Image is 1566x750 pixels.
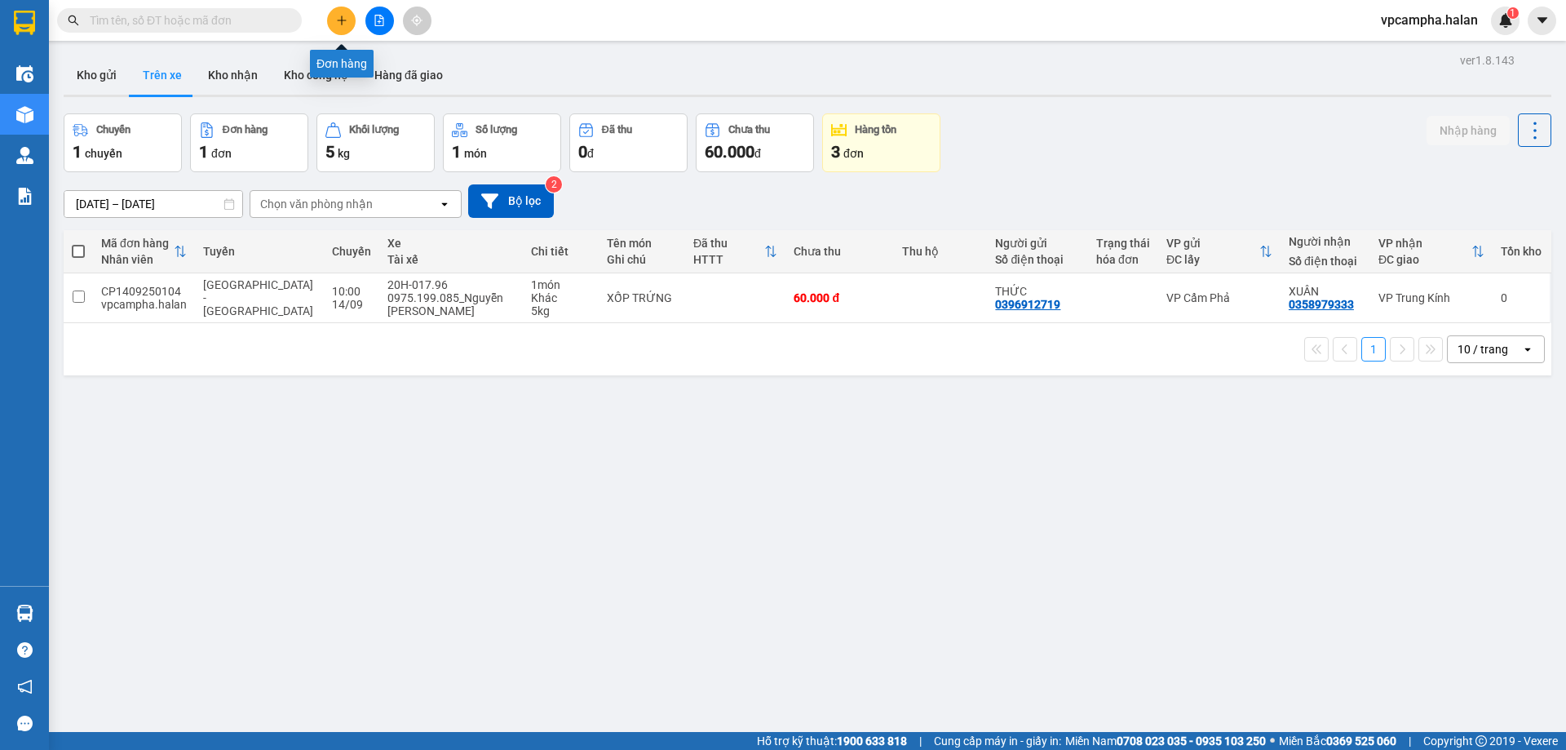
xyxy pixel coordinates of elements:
[387,237,515,250] div: Xe
[995,237,1080,250] div: Người gửi
[68,15,79,26] span: search
[995,298,1060,311] div: 0396912719
[190,113,308,172] button: Đơn hàng1đơn
[438,197,451,211] svg: open
[531,304,591,317] div: 5 kg
[101,253,174,266] div: Nhân viên
[578,142,587,162] span: 0
[1065,732,1266,750] span: Miền Nam
[468,184,554,218] button: Bộ lọc
[696,113,814,172] button: Chưa thu60.000đ
[85,147,122,160] span: chuyến
[685,230,786,273] th: Toggle SortBy
[195,55,271,95] button: Kho nhận
[607,237,677,250] div: Tên món
[332,245,371,258] div: Chuyến
[223,124,268,135] div: Đơn hàng
[336,15,347,26] span: plus
[934,732,1061,750] span: Cung cấp máy in - giấy in:
[728,124,770,135] div: Chưa thu
[693,253,765,266] div: HTTT
[411,15,422,26] span: aim
[831,142,840,162] span: 3
[101,298,187,311] div: vpcampha.halan
[546,176,562,193] sup: 2
[1498,13,1513,28] img: icon-new-feature
[325,142,334,162] span: 5
[1501,291,1542,304] div: 0
[16,65,33,82] img: warehouse-icon
[101,285,187,298] div: CP1409250104
[130,55,195,95] button: Trên xe
[705,142,754,162] span: 60.000
[757,732,907,750] span: Hỗ trợ kỹ thuật:
[464,147,487,160] span: món
[90,11,282,29] input: Tìm tên, số ĐT hoặc mã đơn
[1096,237,1150,250] div: Trạng thái
[96,124,130,135] div: Chuyến
[1117,734,1266,748] strong: 0708 023 035 - 0935 103 250
[531,291,591,304] div: Khác
[338,147,350,160] span: kg
[1279,732,1396,750] span: Miền Bắc
[754,147,761,160] span: đ
[16,106,33,123] img: warehouse-icon
[16,605,33,622] img: warehouse-icon
[1326,734,1396,748] strong: 0369 525 060
[1289,298,1354,311] div: 0358979333
[1368,10,1491,30] span: vpcampha.halan
[995,285,1080,298] div: THỨC
[1289,285,1362,298] div: XUÂN
[1460,51,1515,69] div: ver 1.8.143
[203,245,316,258] div: Tuyến
[260,196,373,212] div: Chọn văn phòng nhận
[17,679,33,695] span: notification
[365,7,394,35] button: file-add
[794,245,885,258] div: Chưa thu
[361,55,456,95] button: Hàng đã giao
[1510,7,1515,19] span: 1
[531,245,591,258] div: Chi tiết
[1521,343,1534,356] svg: open
[794,291,885,304] div: 60.000 đ
[1166,253,1259,266] div: ĐC lấy
[693,237,765,250] div: Đã thu
[1361,337,1386,362] button: 1
[64,191,242,217] input: Select a date range.
[332,285,371,298] div: 10:00
[1289,235,1362,248] div: Người nhận
[1166,237,1259,250] div: VP gửi
[387,291,515,317] div: 0975.199.085_Nguyễn [PERSON_NAME]
[101,237,174,250] div: Mã đơn hàng
[403,7,431,35] button: aim
[587,147,594,160] span: đ
[1378,291,1484,304] div: VP Trung Kính
[1501,245,1542,258] div: Tồn kho
[1427,116,1510,145] button: Nhập hàng
[1096,253,1150,266] div: hóa đơn
[199,142,208,162] span: 1
[1270,738,1275,744] span: ⚪️
[93,230,195,273] th: Toggle SortBy
[443,113,561,172] button: Số lượng1món
[316,113,435,172] button: Khối lượng5kg
[1458,341,1508,357] div: 10 / trang
[837,734,907,748] strong: 1900 633 818
[607,291,677,304] div: XỐP TRỨNG
[607,253,677,266] div: Ghi chú
[387,253,515,266] div: Tài xế
[902,245,980,258] div: Thu hộ
[602,124,632,135] div: Đã thu
[327,7,356,35] button: plus
[919,732,922,750] span: |
[349,124,399,135] div: Khối lượng
[17,716,33,731] span: message
[452,142,461,162] span: 1
[73,142,82,162] span: 1
[387,278,515,291] div: 20H-017.96
[1158,230,1281,273] th: Toggle SortBy
[14,11,35,35] img: logo-vxr
[1528,7,1556,35] button: caret-down
[1378,253,1471,266] div: ĐC giao
[211,147,232,160] span: đơn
